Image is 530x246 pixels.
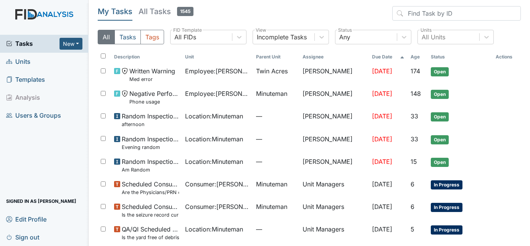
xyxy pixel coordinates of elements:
[339,32,350,42] div: Any
[369,50,407,63] th: Toggle SortBy
[185,157,243,166] span: Location : Minuteman
[185,66,250,76] span: Employee : [PERSON_NAME]
[122,189,179,196] small: Are the Physicians/PRN orders updated every 90 days?
[372,225,392,233] span: [DATE]
[122,225,179,241] span: QA/QI Scheduled Inspection Is the yard free of debris?
[411,112,418,120] span: 33
[185,112,243,121] span: Location : Minuteman
[372,112,392,120] span: [DATE]
[174,32,196,42] div: All FIDs
[6,74,45,86] span: Templates
[372,90,392,97] span: [DATE]
[256,157,297,166] span: —
[6,110,61,121] span: Users & Groups
[185,202,250,211] span: Consumer : [PERSON_NAME]
[431,135,449,144] span: Open
[411,135,418,143] span: 33
[256,134,297,144] span: —
[300,154,369,176] td: [PERSON_NAME]
[431,158,449,167] span: Open
[185,134,243,144] span: Location : Minuteman
[98,30,115,44] button: All
[185,225,243,234] span: Location : Minuteman
[6,213,47,225] span: Edit Profile
[411,158,417,165] span: 15
[122,121,179,128] small: afternoon
[122,180,179,196] span: Scheduled Consumer Chart Review Are the Physicians/PRN orders updated every 90 days?
[431,225,462,235] span: In Progress
[6,39,60,48] a: Tasks
[372,67,392,75] span: [DATE]
[256,112,297,121] span: —
[182,50,253,63] th: Toggle SortBy
[257,32,307,42] div: Incomplete Tasks
[122,202,179,218] span: Scheduled Consumer Chart Review Is the seizure record current?
[431,67,449,76] span: Open
[422,32,445,42] div: All Units
[129,66,175,83] span: Written Warning Med error
[428,50,493,63] th: Toggle SortBy
[411,90,421,97] span: 148
[256,202,287,211] span: Minuteman
[300,199,369,222] td: Unit Managers
[177,7,193,16] span: 1545
[256,225,297,234] span: —
[122,234,179,241] small: Is the yard free of debris?
[253,50,300,63] th: Toggle SortBy
[122,112,179,128] span: Random Inspection for Afternoon afternoon
[411,67,420,75] span: 174
[129,89,179,105] span: Negative Performance Review Phone usage
[6,56,31,68] span: Units
[411,225,414,233] span: 5
[185,180,250,189] span: Consumer : [PERSON_NAME]
[300,108,369,131] td: [PERSON_NAME]
[256,66,288,76] span: Twin Acres
[300,50,369,63] th: Assignee
[411,203,414,210] span: 6
[122,211,179,218] small: Is the seizure record current?
[140,30,164,44] button: Tags
[300,86,369,108] td: [PERSON_NAME]
[114,30,141,44] button: Tasks
[185,89,250,98] span: Employee : [PERSON_NAME][GEOGRAPHIC_DATA]
[256,89,287,98] span: Minuteman
[408,50,428,63] th: Toggle SortBy
[139,6,193,17] h5: All Tasks
[98,6,132,17] h5: My Tasks
[129,98,179,105] small: Phone usage
[300,131,369,154] td: [PERSON_NAME]
[101,53,106,58] input: Toggle All Rows Selected
[122,144,179,151] small: Evening random
[122,166,179,173] small: Am Random
[493,50,521,63] th: Actions
[300,63,369,86] td: [PERSON_NAME]
[372,135,392,143] span: [DATE]
[372,203,392,210] span: [DATE]
[431,203,462,212] span: In Progress
[300,176,369,199] td: Unit Managers
[6,195,76,207] span: Signed in as [PERSON_NAME]
[98,30,164,44] div: Type filter
[431,180,462,189] span: In Progress
[122,157,179,173] span: Random Inspection for AM Am Random
[411,180,414,188] span: 6
[372,158,392,165] span: [DATE]
[129,76,175,83] small: Med error
[60,38,82,50] button: New
[256,180,287,189] span: Minuteman
[122,134,179,151] span: Random Inspection for Evening Evening random
[431,112,449,121] span: Open
[6,231,39,243] span: Sign out
[392,6,521,21] input: Find Task by ID
[111,50,182,63] th: Toggle SortBy
[300,222,369,244] td: Unit Managers
[372,180,392,188] span: [DATE]
[431,90,449,99] span: Open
